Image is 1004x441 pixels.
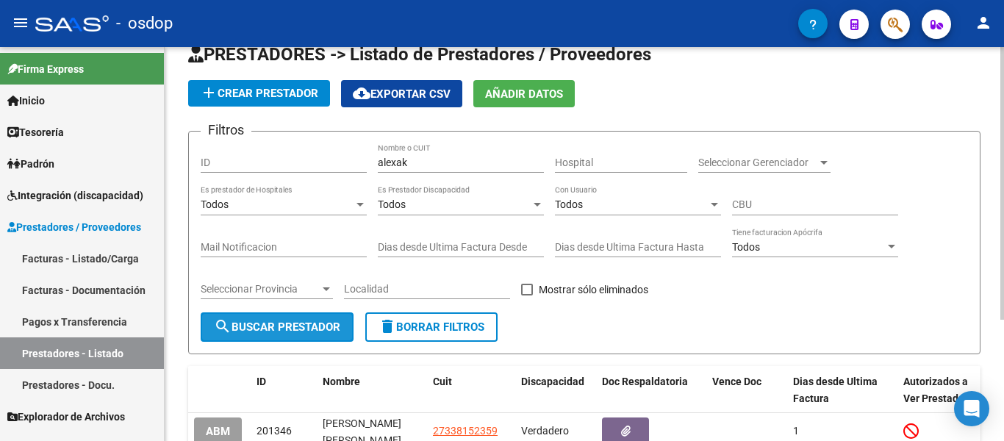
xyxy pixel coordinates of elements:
span: Seleccionar Provincia [201,283,320,295]
datatable-header-cell: Doc Respaldatoria [596,366,706,415]
span: Vence Doc [712,376,761,387]
mat-icon: delete [379,318,396,335]
span: PRESTADORES -> Listado de Prestadores / Proveedores [188,44,651,65]
datatable-header-cell: Cuit [427,366,515,415]
button: Añadir Datos [473,80,575,107]
button: Buscar Prestador [201,312,354,342]
span: - osdop [116,7,173,40]
mat-icon: cloud_download [353,85,370,102]
span: Doc Respaldatoria [602,376,688,387]
span: Seleccionar Gerenciador [698,157,817,169]
span: Integración (discapacidad) [7,187,143,204]
span: Explorador de Archivos [7,409,125,425]
span: ABM [206,425,230,438]
span: 27338152359 [433,425,498,437]
datatable-header-cell: Discapacidad [515,366,596,415]
span: Dias desde Ultima Factura [793,376,878,404]
button: Borrar Filtros [365,312,498,342]
span: ID [257,376,266,387]
button: Crear Prestador [188,80,330,107]
datatable-header-cell: Autorizados a Ver Prestador [897,366,978,415]
span: Nombre [323,376,360,387]
h3: Filtros [201,120,251,140]
span: Todos [378,198,406,210]
mat-icon: search [214,318,232,335]
span: Añadir Datos [485,87,563,101]
span: Prestadores / Proveedores [7,219,141,235]
mat-icon: person [975,14,992,32]
datatable-header-cell: ID [251,366,317,415]
datatable-header-cell: Nombre [317,366,427,415]
span: Borrar Filtros [379,320,484,334]
span: Todos [201,198,229,210]
span: Mostrar sólo eliminados [539,281,648,298]
span: Discapacidad [521,376,584,387]
span: Cuit [433,376,452,387]
span: 201346 [257,425,292,437]
datatable-header-cell: Vence Doc [706,366,787,415]
span: Padrón [7,156,54,172]
span: Autorizados a Ver Prestador [903,376,968,404]
span: Inicio [7,93,45,109]
span: Tesorería [7,124,64,140]
span: Verdadero [521,425,569,437]
button: Exportar CSV [341,80,462,107]
span: Todos [555,198,583,210]
span: 1 [793,425,799,437]
span: Crear Prestador [200,87,318,100]
span: Firma Express [7,61,84,77]
div: Open Intercom Messenger [954,391,989,426]
mat-icon: menu [12,14,29,32]
datatable-header-cell: Dias desde Ultima Factura [787,366,897,415]
span: Exportar CSV [353,87,451,101]
span: Buscar Prestador [214,320,340,334]
span: Todos [732,241,760,253]
mat-icon: add [200,84,218,101]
